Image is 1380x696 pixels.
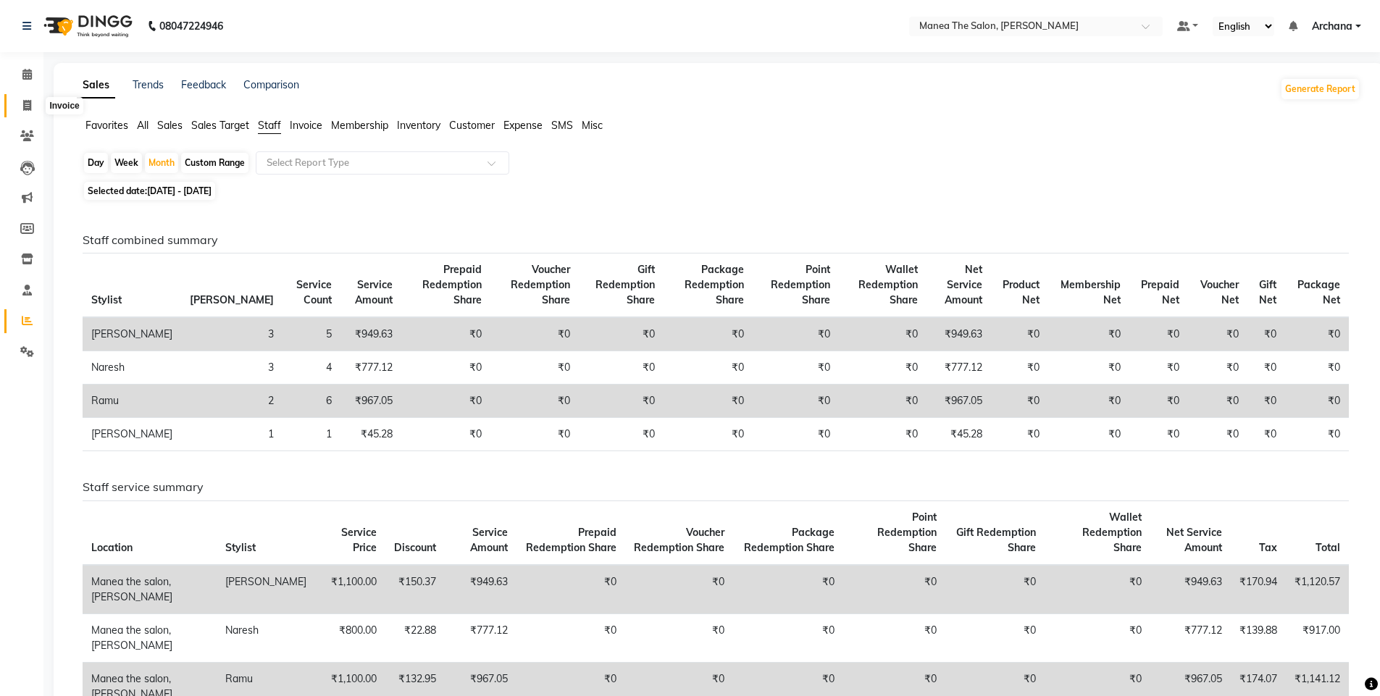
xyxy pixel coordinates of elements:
[511,263,570,306] span: Voucher Redemption Share
[1188,385,1247,418] td: ₹0
[283,418,340,451] td: 1
[331,119,388,132] span: Membership
[771,263,830,306] span: Point Redemption Share
[1166,526,1222,554] span: Net Service Amount
[445,613,517,662] td: ₹777.12
[340,317,402,351] td: ₹949.63
[490,418,579,451] td: ₹0
[551,119,573,132] span: SMS
[1082,511,1142,554] span: Wallet Redemption Share
[133,78,164,91] a: Trends
[401,317,490,351] td: ₹0
[83,317,181,351] td: [PERSON_NAME]
[1247,351,1286,385] td: ₹0
[664,351,753,385] td: ₹0
[1286,613,1349,662] td: ₹917.00
[422,263,482,306] span: Prepaid Redemption Share
[181,317,283,351] td: 3
[843,565,945,614] td: ₹0
[83,385,181,418] td: Ramu
[839,418,927,451] td: ₹0
[217,565,315,614] td: [PERSON_NAME]
[1281,79,1359,99] button: Generate Report
[1150,613,1231,662] td: ₹777.12
[84,182,215,200] span: Selected date:
[217,613,315,662] td: Naresh
[449,119,495,132] span: Customer
[83,565,217,614] td: Manea the salon, [PERSON_NAME]
[839,317,927,351] td: ₹0
[503,119,543,132] span: Expense
[991,351,1049,385] td: ₹0
[1048,418,1129,451] td: ₹0
[490,351,579,385] td: ₹0
[37,6,136,46] img: logo
[579,351,664,385] td: ₹0
[157,119,183,132] span: Sales
[1247,317,1286,351] td: ₹0
[1188,317,1247,351] td: ₹0
[137,119,149,132] span: All
[1141,278,1179,306] span: Prepaid Net
[225,541,256,554] span: Stylist
[1200,278,1239,306] span: Voucher Net
[1129,351,1189,385] td: ₹0
[243,78,299,91] a: Comparison
[1247,418,1286,451] td: ₹0
[1003,278,1040,306] span: Product Net
[1045,565,1150,614] td: ₹0
[753,418,839,451] td: ₹0
[877,511,937,554] span: Point Redemption Share
[517,613,624,662] td: ₹0
[83,233,1349,247] h6: Staff combined summary
[91,293,122,306] span: Stylist
[927,385,991,418] td: ₹967.05
[991,418,1049,451] td: ₹0
[290,119,322,132] span: Invoice
[1188,418,1247,451] td: ₹0
[401,418,490,451] td: ₹0
[945,613,1045,662] td: ₹0
[181,351,283,385] td: 3
[733,565,843,614] td: ₹0
[190,293,274,306] span: [PERSON_NAME]
[634,526,724,554] span: Voucher Redemption Share
[1259,541,1277,554] span: Tax
[1231,565,1286,614] td: ₹170.94
[753,385,839,418] td: ₹0
[1129,317,1189,351] td: ₹0
[490,385,579,418] td: ₹0
[283,385,340,418] td: 6
[579,418,664,451] td: ₹0
[91,541,133,554] span: Location
[46,97,83,114] div: Invoice
[1188,351,1247,385] td: ₹0
[191,119,249,132] span: Sales Target
[927,418,991,451] td: ₹45.28
[397,119,440,132] span: Inventory
[1285,418,1349,451] td: ₹0
[744,526,835,554] span: Package Redemption Share
[1285,385,1349,418] td: ₹0
[315,565,385,614] td: ₹1,100.00
[1259,278,1276,306] span: Gift Net
[296,278,332,306] span: Service Count
[1061,278,1121,306] span: Membership Net
[340,418,402,451] td: ₹45.28
[685,263,744,306] span: Package Redemption Share
[1048,351,1129,385] td: ₹0
[991,317,1049,351] td: ₹0
[1285,351,1349,385] td: ₹0
[85,119,128,132] span: Favorites
[445,565,517,614] td: ₹949.63
[858,263,918,306] span: Wallet Redemption Share
[147,185,212,196] span: [DATE] - [DATE]
[355,278,393,306] span: Service Amount
[526,526,616,554] span: Prepaid Redemption Share
[84,153,108,173] div: Day
[1231,613,1286,662] td: ₹139.88
[991,385,1049,418] td: ₹0
[839,351,927,385] td: ₹0
[625,565,733,614] td: ₹0
[77,72,115,98] a: Sales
